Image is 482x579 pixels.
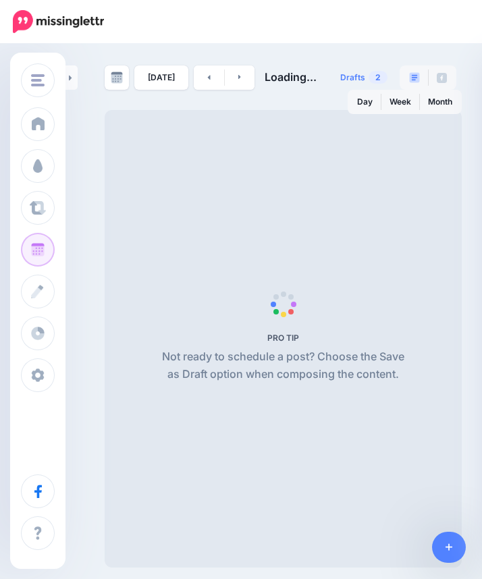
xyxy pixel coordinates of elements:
[437,73,447,83] img: facebook-grey-square.png
[332,65,396,90] a: Drafts2
[111,72,123,84] img: calendar-grey-darker.png
[134,65,188,90] a: [DATE]
[381,91,419,113] a: Week
[13,10,104,33] img: Missinglettr
[157,333,410,343] h5: PRO TIP
[420,91,460,113] a: Month
[369,71,387,84] span: 2
[265,70,317,84] span: Loading...
[340,74,365,82] span: Drafts
[31,74,45,86] img: menu.png
[409,72,420,83] img: paragraph-boxed.png
[349,91,381,113] a: Day
[157,348,410,383] p: Not ready to schedule a post? Choose the Save as Draft option when composing the content.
